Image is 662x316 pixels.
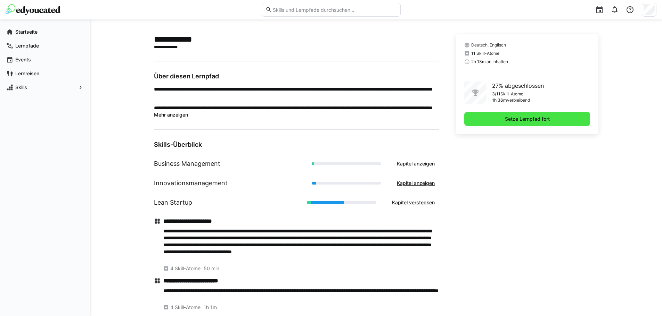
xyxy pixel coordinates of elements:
span: 2h 13m an Inhalten [471,59,508,65]
span: 4 Skill-Atome [170,304,201,311]
span: Kapitel verstecken [391,199,436,206]
p: 27% abgeschlossen [492,82,544,90]
button: Setze Lernpfad fort [464,112,590,126]
input: Skills und Lernpfade durchsuchen… [272,7,397,13]
button: Kapitel anzeigen [392,157,439,171]
span: Setze Lernpfad fort [504,116,551,122]
button: Kapitel anzeigen [392,176,439,190]
span: 11 Skill-Atome [471,51,499,56]
h1: Lean Startup [154,198,192,207]
span: Mehr anzeigen [154,112,188,118]
p: 1h 36m [492,97,507,103]
p: 3/11 [492,91,500,97]
p: verbleibend [507,97,530,103]
span: 4 Skill-Atome [170,265,201,272]
h3: Über diesen Lernpfad [154,72,439,80]
span: 1h 1m [204,304,217,311]
span: Kapitel anzeigen [396,160,436,167]
span: 50 min [204,265,219,272]
span: Deutsch, Englisch [471,42,506,48]
h1: Business Management [154,159,220,168]
p: Skill-Atome [500,91,523,97]
span: Kapitel anzeigen [396,180,436,187]
button: Kapitel verstecken [387,196,439,210]
h1: Innovationsmanagement [154,179,228,188]
h3: Skills-Überblick [154,141,439,148]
